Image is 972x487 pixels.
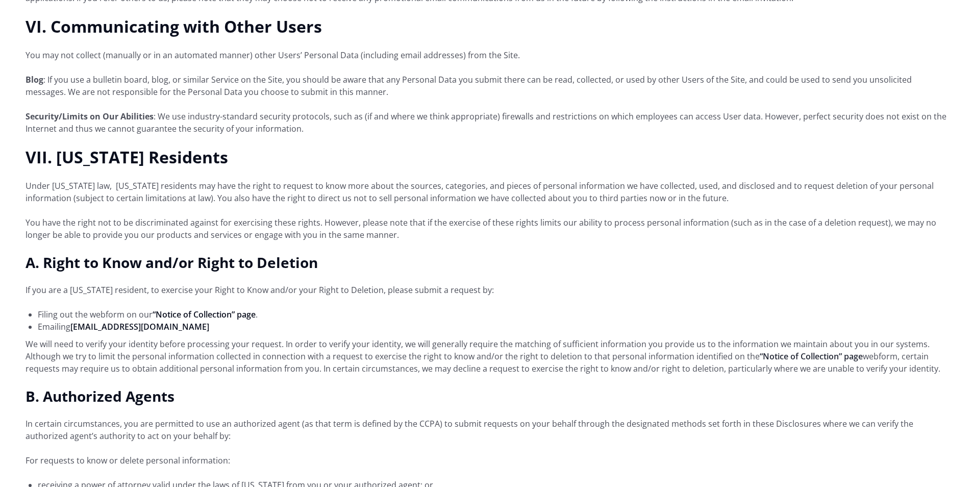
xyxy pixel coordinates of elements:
[38,308,946,321] li: Filing out the webform on our .
[26,454,946,467] p: For requests to know or delete personal information:
[26,284,946,296] p: If you are a [US_STATE] resident, to exercise your Right to Know and/or your Right to Deletion, p...
[38,321,946,333] li: Emailing
[153,309,256,320] a: “Notice of Collection” page
[26,74,946,98] p: : If you use a bulletin board, blog, or similar Service on the Site, you should be aware that any...
[26,146,228,168] strong: VII. [US_STATE] Residents
[26,386,175,406] strong: B. Authorized Agents
[760,351,863,362] a: “Notice of Collection” page
[70,321,209,332] a: [EMAIL_ADDRESS][DOMAIN_NAME]
[26,338,946,375] p: We will need to verify your identity before processing your request. In order to verify your iden...
[26,180,946,204] p: Under [US_STATE] law, [US_STATE] residents may have the right to request to know more about the s...
[26,110,946,135] p: : We use industry-standard security protocols, such as (if and where we think appropriate) firewa...
[26,15,322,37] strong: VI. Communicating with Other Users
[26,418,946,442] p: In certain circumstances, you are permitted to use an authorized agent (as that term is defined b...
[26,49,946,61] p: You may not collect (manually or in an automated manner) other Users’ Personal Data (including em...
[26,111,154,122] strong: Security/Limits on Our Abilities
[26,74,43,85] strong: Blog
[26,216,946,241] p: You have the right not to be discriminated against for exercising these rights. However, please n...
[26,253,318,272] strong: A. Right to Know and/or Right to Deletion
